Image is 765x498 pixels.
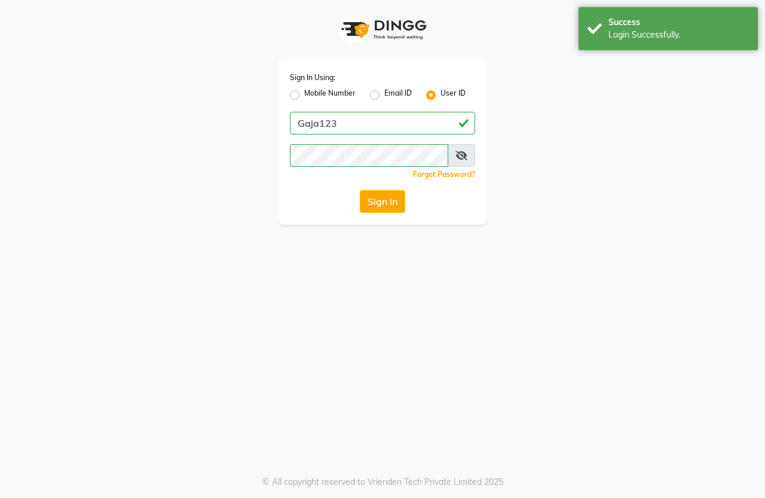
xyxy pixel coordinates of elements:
div: Success [608,16,749,29]
img: logo1.svg [335,12,430,47]
label: Email ID [384,88,412,102]
a: Forgot Password? [413,170,475,179]
button: Sign In [360,190,405,213]
label: User ID [440,88,466,102]
label: Mobile Number [304,88,356,102]
input: Username [290,144,448,167]
input: Username [290,112,475,135]
label: Sign In Using: [290,72,335,83]
div: Login Successfully. [608,29,749,41]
